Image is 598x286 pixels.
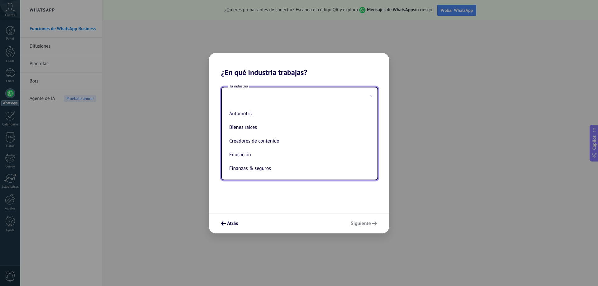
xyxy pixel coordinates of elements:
[228,84,249,89] span: Tu industria
[209,53,389,77] h2: ¿En qué industria trabajas?
[227,221,238,226] span: Atrás
[227,107,370,120] li: Automotriz
[227,162,370,175] li: Finanzas & seguros
[227,175,370,189] li: Gobierno
[227,120,370,134] li: Bienes raíces
[227,134,370,148] li: Creadores de contenido
[218,218,241,229] button: Atrás
[227,148,370,162] li: Educación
